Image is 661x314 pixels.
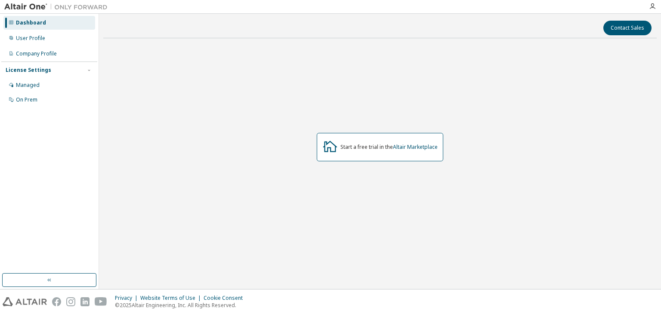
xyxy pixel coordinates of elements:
[52,297,61,306] img: facebook.svg
[204,295,248,302] div: Cookie Consent
[3,297,47,306] img: altair_logo.svg
[340,144,438,151] div: Start a free trial in the
[115,295,140,302] div: Privacy
[4,3,112,11] img: Altair One
[393,143,438,151] a: Altair Marketplace
[115,302,248,309] p: © 2025 Altair Engineering, Inc. All Rights Reserved.
[80,297,90,306] img: linkedin.svg
[16,19,46,26] div: Dashboard
[140,295,204,302] div: Website Terms of Use
[16,50,57,57] div: Company Profile
[66,297,75,306] img: instagram.svg
[16,82,40,89] div: Managed
[6,67,51,74] div: License Settings
[16,35,45,42] div: User Profile
[95,297,107,306] img: youtube.svg
[603,21,652,35] button: Contact Sales
[16,96,37,103] div: On Prem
